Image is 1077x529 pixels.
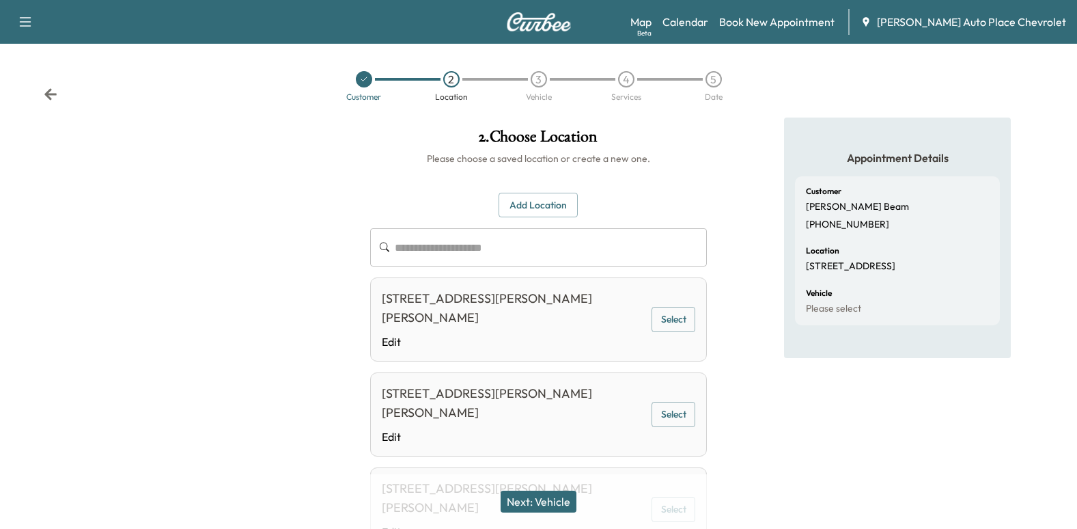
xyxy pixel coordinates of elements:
div: Location [435,93,468,101]
div: 2 [443,71,460,87]
a: Edit [382,429,645,445]
h6: Vehicle [806,289,832,297]
button: Select [652,402,695,427]
div: [STREET_ADDRESS][PERSON_NAME][PERSON_NAME] [382,289,645,327]
h6: Please choose a saved location or create a new one. [370,152,708,165]
a: Edit [382,334,645,350]
a: Book New Appointment [719,14,835,30]
button: Next: Vehicle [501,491,576,513]
div: Back [44,87,57,101]
div: Vehicle [526,93,552,101]
div: [STREET_ADDRESS][PERSON_NAME][PERSON_NAME] [382,384,645,422]
h1: 2 . Choose Location [370,128,708,152]
div: 4 [618,71,634,87]
a: MapBeta [630,14,652,30]
p: [STREET_ADDRESS] [806,260,895,273]
a: Calendar [662,14,708,30]
p: Please select [806,303,861,315]
h6: Location [806,247,839,255]
div: 5 [705,71,722,87]
button: Select [652,307,695,332]
div: 3 [531,71,547,87]
h5: Appointment Details [795,150,1000,165]
button: Add Location [499,193,578,218]
p: [PHONE_NUMBER] [806,219,889,231]
span: [PERSON_NAME] Auto Place Chevrolet [877,14,1066,30]
img: Curbee Logo [506,12,572,31]
div: Date [705,93,723,101]
div: Beta [637,28,652,38]
h6: Customer [806,187,841,195]
p: [PERSON_NAME] Beam [806,201,909,213]
div: Customer [346,93,381,101]
div: Services [611,93,641,101]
